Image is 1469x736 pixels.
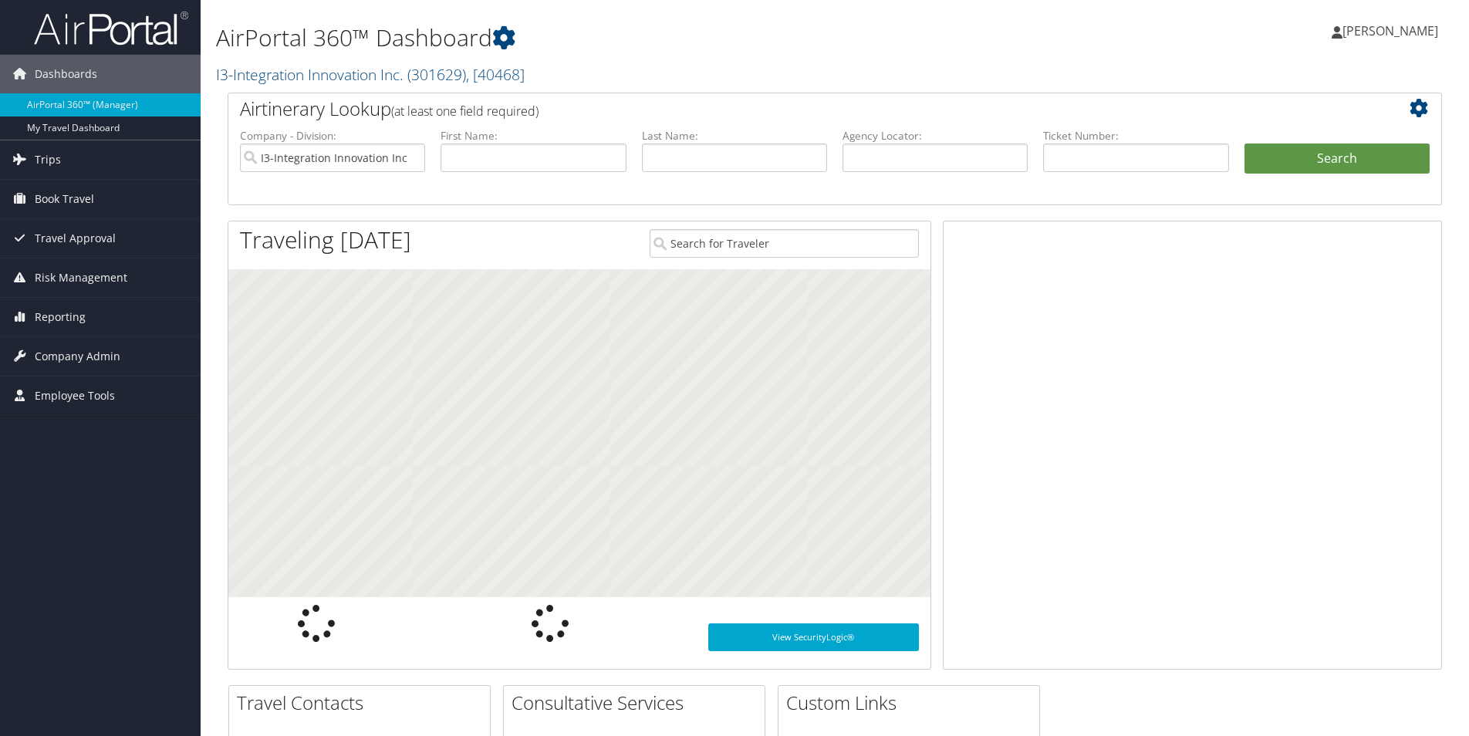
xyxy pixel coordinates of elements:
[650,229,919,258] input: Search for Traveler
[1043,128,1228,143] label: Ticket Number:
[708,623,919,651] a: View SecurityLogic®
[512,690,765,716] h2: Consultative Services
[407,64,466,85] span: ( 301629 )
[240,128,425,143] label: Company - Division:
[216,64,525,85] a: I3-Integration Innovation Inc.
[240,96,1329,122] h2: Airtinerary Lookup
[216,22,1041,54] h1: AirPortal 360™ Dashboard
[1342,22,1438,39] span: [PERSON_NAME]
[34,10,188,46] img: airportal-logo.png
[786,690,1039,716] h2: Custom Links
[35,55,97,93] span: Dashboards
[391,103,539,120] span: (at least one field required)
[1244,143,1430,174] button: Search
[1332,8,1454,54] a: [PERSON_NAME]
[35,219,116,258] span: Travel Approval
[35,376,115,415] span: Employee Tools
[240,224,411,256] h1: Traveling [DATE]
[441,128,626,143] label: First Name:
[35,180,94,218] span: Book Travel
[35,258,127,297] span: Risk Management
[35,140,61,179] span: Trips
[35,337,120,376] span: Company Admin
[466,64,525,85] span: , [ 40468 ]
[237,690,490,716] h2: Travel Contacts
[843,128,1028,143] label: Agency Locator:
[642,128,827,143] label: Last Name:
[35,298,86,336] span: Reporting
